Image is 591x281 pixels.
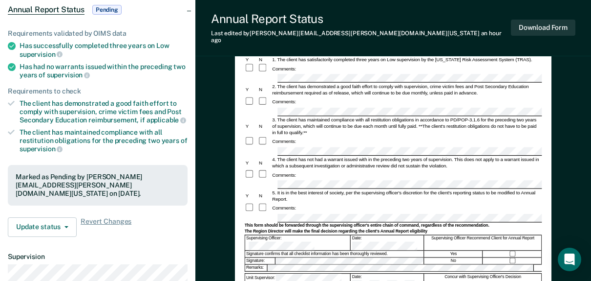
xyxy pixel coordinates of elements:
div: Y [245,192,258,199]
div: N [258,86,271,93]
div: Open Intercom Messenger [558,248,581,271]
div: Y [245,86,258,93]
div: Comments: [271,98,297,105]
div: Supervising Officer: [245,235,351,250]
div: N [258,159,271,165]
div: N [258,56,271,63]
div: Comments: [271,138,297,144]
span: supervision [20,145,63,153]
span: Pending [92,5,122,15]
div: N [258,192,271,199]
dt: Supervision [8,253,188,261]
span: supervision [20,50,63,58]
div: Has had no warrants issued within the preceding two years of [20,63,188,79]
div: This form should be forwarded through the supervising officer's entire chain of command, regardle... [245,223,542,228]
div: Comments: [271,171,297,178]
div: Y [245,123,258,129]
div: 5. It is in the best interest of society, per the supervising officer's discretion for the client... [271,189,542,202]
span: applicable [147,116,186,124]
div: Comments: [271,65,297,71]
div: Has successfully completed three years on Low [20,42,188,58]
span: Annual Report Status [8,5,84,15]
span: supervision [47,71,90,79]
div: Y [245,159,258,165]
div: Requirements validated by OIMS data [8,29,188,38]
div: The client has demonstrated a good faith effort to comply with supervision, crime victim fees and... [20,99,188,124]
div: 2. The client has demonstrated a good faith effort to comply with supervision, crime victim fees ... [271,83,542,96]
span: Revert Changes [81,217,131,237]
div: Marked as Pending by [PERSON_NAME][EMAIL_ADDRESS][PERSON_NAME][DOMAIN_NAME][US_STATE] on [DATE]. [16,173,180,197]
div: Annual Report Status [211,12,511,26]
div: The client has maintained compliance with all restitution obligations for the preceding two years of [20,128,188,153]
div: Remarks: [245,264,268,271]
div: Comments: [271,205,297,211]
span: an hour ago [211,30,502,44]
div: Date: [351,235,423,250]
div: Signature: [245,258,275,264]
div: The Region Director will make the final decision regarding the client's Annual Report eligibility [245,229,542,234]
div: Yes [424,250,483,257]
div: 3. The client has maintained compliance with all restitution obligations in accordance to PD/POP-... [271,117,542,136]
button: Download Form [511,20,575,36]
div: N [258,123,271,129]
button: Update status [8,217,77,237]
div: Signature confirms that all checklist information has been thoroughly reviewed. [245,250,424,257]
div: Y [245,56,258,63]
div: Requirements to check [8,87,188,95]
div: 1. The client has satisfactorily completed three years on Low supervision by the [US_STATE] Risk ... [271,56,542,63]
div: No [424,258,483,264]
div: 4. The client has not had a warrant issued with in the preceding two years of supervision. This d... [271,156,542,169]
div: Last edited by [PERSON_NAME][EMAIL_ADDRESS][PERSON_NAME][DOMAIN_NAME][US_STATE] [211,30,511,44]
div: Supervising Officer Recommend Client for Annual Report [424,235,542,250]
